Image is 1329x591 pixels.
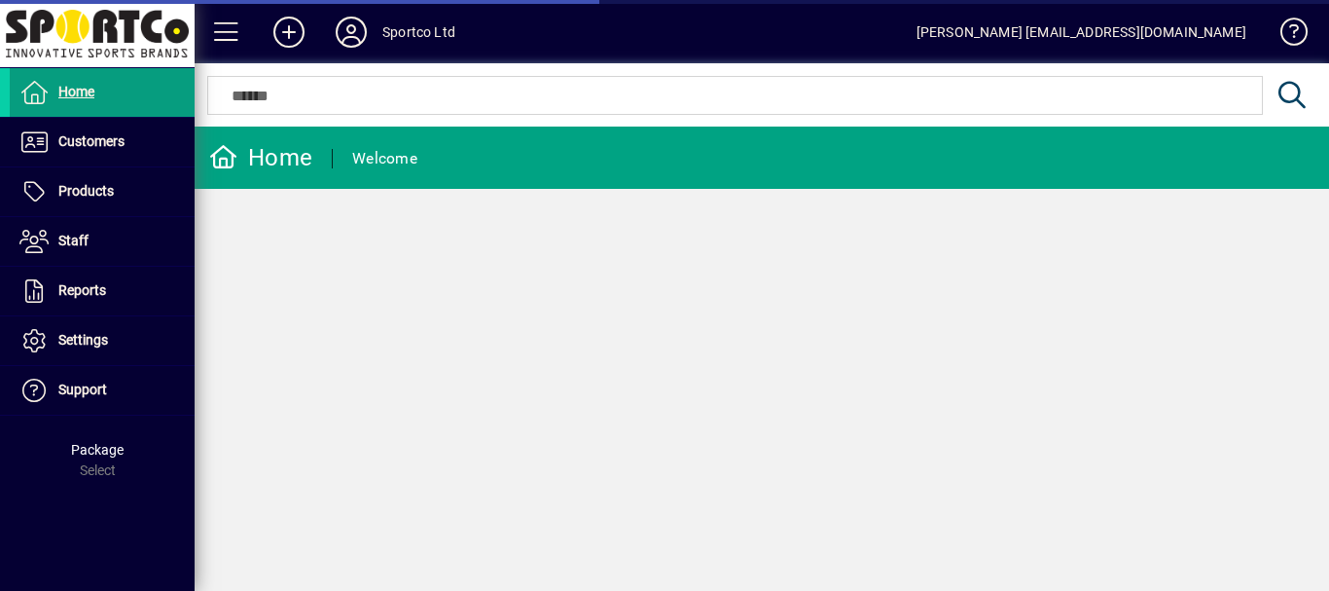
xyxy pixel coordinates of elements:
[58,382,107,397] span: Support
[258,15,320,50] button: Add
[1266,4,1305,67] a: Knowledge Base
[58,84,94,99] span: Home
[71,442,124,458] span: Package
[10,167,195,216] a: Products
[58,233,89,248] span: Staff
[10,267,195,315] a: Reports
[58,133,125,149] span: Customers
[352,143,417,174] div: Welcome
[320,15,382,50] button: Profile
[10,316,195,365] a: Settings
[58,282,106,298] span: Reports
[209,142,312,173] div: Home
[916,17,1246,48] div: [PERSON_NAME] [EMAIL_ADDRESS][DOMAIN_NAME]
[10,118,195,166] a: Customers
[10,366,195,415] a: Support
[382,17,455,48] div: Sportco Ltd
[58,183,114,199] span: Products
[10,217,195,266] a: Staff
[58,332,108,348] span: Settings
